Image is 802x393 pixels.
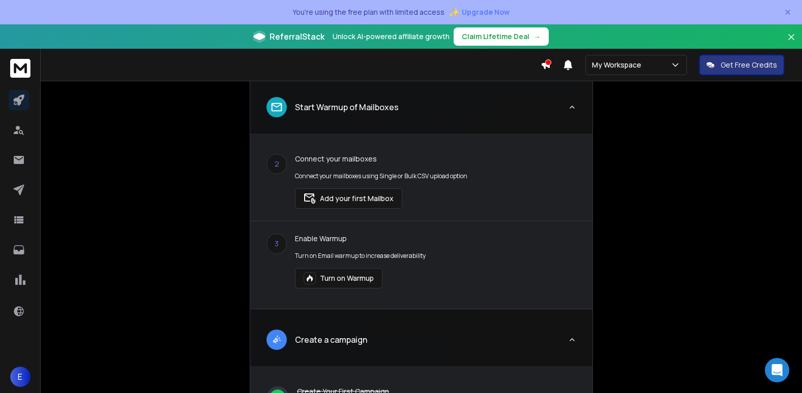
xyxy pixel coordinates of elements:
[449,5,460,19] span: ✨
[295,188,402,209] button: Add your first Mailbox
[449,2,510,22] button: ✨Upgrade Now
[765,358,789,382] div: Open Intercom Messenger
[721,60,777,70] p: Get Free Credits
[785,30,798,55] button: Close banner
[333,31,450,42] p: Unlock AI-powered affiliate growth
[295,268,382,288] button: Turn on Warmup
[295,172,467,180] p: Connect your mailboxes using Single or Bulk CSV upload option
[266,234,287,254] div: 3
[266,154,287,174] div: 2
[533,31,541,42] span: →
[454,27,549,46] button: Claim Lifetime Deal→
[295,234,426,244] p: Enable Warmup
[250,321,592,366] button: leadCreate a campaign
[592,60,645,70] p: My Workspace
[292,7,444,17] p: You're using the free plan with limited access
[295,252,426,260] p: Turn on Email warmup to increase deliverability
[270,333,283,346] img: lead
[295,101,399,113] p: Start Warmup of Mailboxes
[295,334,367,346] p: Create a campaign
[250,134,592,309] div: leadStart Warmup of Mailboxes
[699,55,784,75] button: Get Free Credits
[250,89,592,134] button: leadStart Warmup of Mailboxes
[295,154,467,164] p: Connect your mailboxes
[10,367,31,387] button: E
[270,30,324,43] span: ReferralStack
[462,7,510,17] span: Upgrade Now
[270,101,283,114] img: lead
